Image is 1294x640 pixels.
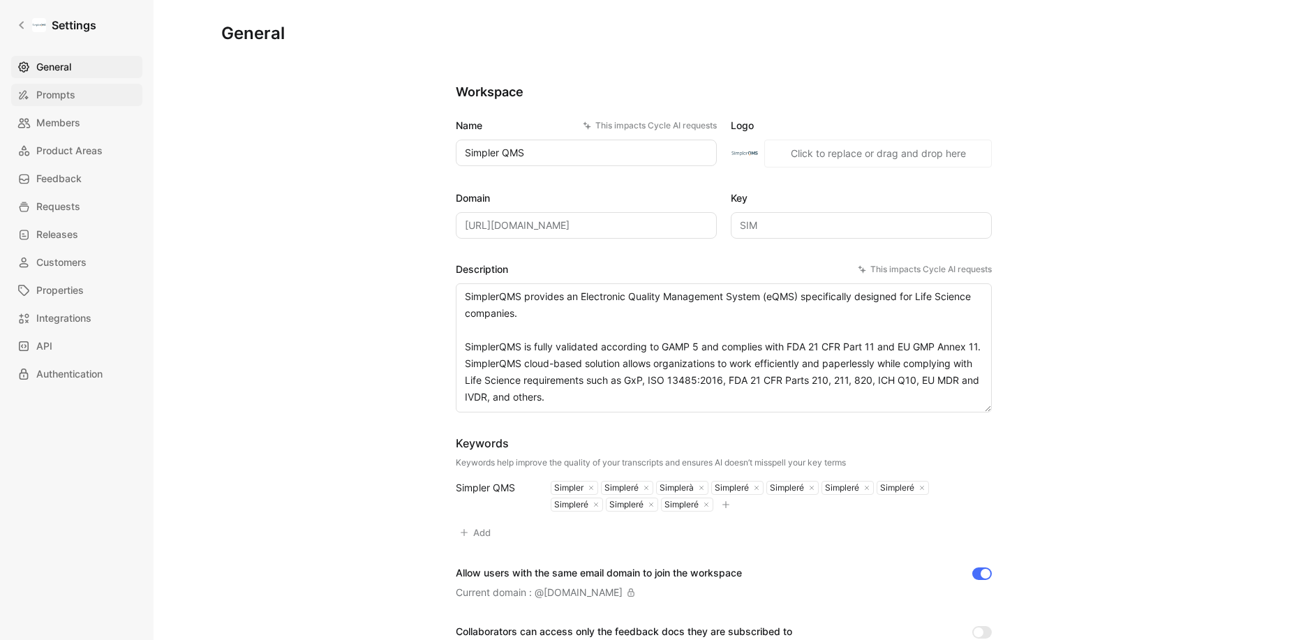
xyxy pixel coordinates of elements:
[36,59,71,75] span: General
[456,84,992,101] h2: Workspace
[36,366,103,382] span: Authentication
[11,168,142,190] a: Feedback
[36,198,80,215] span: Requests
[11,251,142,274] a: Customers
[36,142,103,159] span: Product Areas
[11,223,142,246] a: Releases
[36,310,91,327] span: Integrations
[662,499,699,510] div: Simpleré
[11,112,142,134] a: Members
[456,479,534,496] div: Simpler QMS
[731,117,992,134] label: Logo
[456,435,846,452] div: Keywords
[36,226,78,243] span: Releases
[36,282,84,299] span: Properties
[11,140,142,162] a: Product Areas
[456,565,742,581] div: Allow users with the same email domain to join the workspace
[11,84,142,106] a: Prompts
[456,117,717,134] label: Name
[583,119,717,133] div: This impacts Cycle AI requests
[36,114,80,131] span: Members
[11,56,142,78] a: General
[36,170,82,187] span: Feedback
[456,212,717,239] input: Some placeholder
[36,254,87,271] span: Customers
[544,584,623,601] div: [DOMAIN_NAME]
[36,87,75,103] span: Prompts
[607,499,644,510] div: Simpleré
[456,457,846,468] div: Keywords help improve the quality of your transcripts and ensures AI doesn’t misspell your key terms
[36,338,52,355] span: API
[877,482,914,493] div: Simpleré
[712,482,749,493] div: Simpleré
[221,22,285,45] h1: General
[456,523,497,542] button: Add
[731,190,992,207] label: Key
[456,261,992,278] label: Description
[657,482,694,493] div: Simplerà
[456,190,717,207] label: Domain
[11,11,102,39] a: Settings
[858,262,992,276] div: This impacts Cycle AI requests
[551,482,583,493] div: Simpler
[764,140,992,168] button: Click to replace or drag and drop here
[551,499,588,510] div: Simpleré
[456,623,902,640] div: Collaborators can access only the feedback docs they are subscribed to
[767,482,804,493] div: Simpleré
[822,482,859,493] div: Simpleré
[11,195,142,218] a: Requests
[52,17,96,34] h1: Settings
[731,140,759,168] img: logo
[602,482,639,493] div: Simpleré
[11,307,142,329] a: Integrations
[456,584,635,601] div: Current domain : @
[11,279,142,302] a: Properties
[11,363,142,385] a: Authentication
[11,335,142,357] a: API
[456,283,992,412] textarea: SimplerQMS provides an Electronic Quality Management System (eQMS) specifically designed for Life...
